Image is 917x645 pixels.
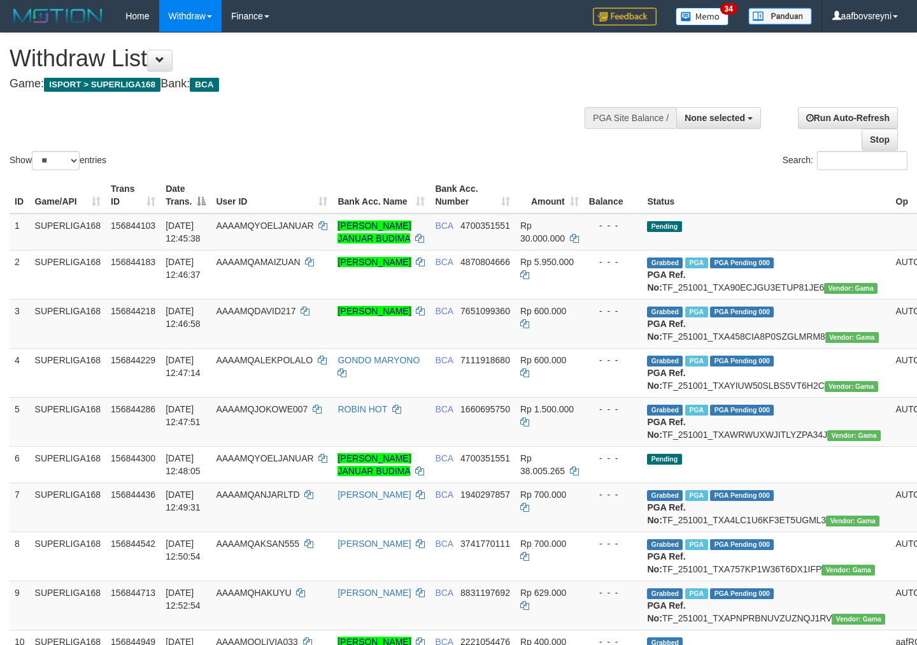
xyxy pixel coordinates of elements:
td: SUPERLIGA168 [30,446,106,482]
span: [DATE] 12:49:31 [166,489,201,512]
span: [DATE] 12:45:38 [166,221,201,243]
span: Rp 30.000.000 [520,221,565,243]
span: Copy 3741770111 to clipboard [460,539,510,549]
b: PGA Ref. No: [647,502,685,525]
input: Search: [817,151,907,170]
td: SUPERLIGA168 [30,397,106,446]
b: PGA Ref. No: [647,417,685,440]
span: PGA Pending [710,539,774,550]
td: SUPERLIGA168 [30,299,106,348]
th: Balance [584,177,643,214]
b: PGA Ref. No: [647,368,685,391]
span: 156844542 [111,539,155,549]
div: - - - [589,586,637,599]
span: AAAAMQANJARLTD [216,489,299,500]
div: - - - [589,256,637,268]
span: [DATE] 12:47:14 [166,355,201,378]
span: PGA Pending [710,588,774,599]
img: MOTION_logo.png [10,6,106,25]
span: 34 [720,3,737,15]
span: AAAAMQDAVID217 [216,306,295,316]
span: Marked by aafsoycanthlai [685,490,707,501]
b: PGA Ref. No: [647,270,685,293]
span: AAAAMQAKSAN555 [216,539,299,549]
span: AAAAMQHAKUYU [216,588,291,598]
span: Rp 38.005.265 [520,453,565,476]
span: Vendor URL: https://trx31.1velocity.biz [832,614,885,625]
a: GONDO MARYONO [338,355,420,365]
td: SUPERLIGA168 [30,581,106,630]
td: SUPERLIGA168 [30,482,106,532]
div: - - - [589,305,637,317]
a: [PERSON_NAME] [338,306,411,316]
div: - - - [589,403,637,416]
span: Vendor URL: https://trx31.1velocity.biz [827,430,881,441]
td: TF_251001_TXAPNPRBNUVZUZNQJ1RV [642,581,890,630]
span: Copy 1940297857 to clipboard [460,489,510,500]
td: 1 [10,214,30,250]
span: AAAAMQJOKOWE007 [216,404,308,414]
span: Copy 4700351551 to clipboard [460,221,510,231]
span: Marked by aafsoycanthlai [685,307,707,317]
span: [DATE] 12:46:37 [166,257,201,280]
span: AAAAMQAMAIZUAN [216,257,300,267]
a: [PERSON_NAME] [338,257,411,267]
a: Stop [862,129,898,150]
td: SUPERLIGA168 [30,532,106,581]
th: Bank Acc. Number: activate to sort column ascending [430,177,515,214]
th: Game/API: activate to sort column ascending [30,177,106,214]
th: User ID: activate to sort column ascending [211,177,332,214]
span: [DATE] 12:48:05 [166,453,201,476]
span: 156844436 [111,489,155,500]
span: 156844286 [111,404,155,414]
a: [PERSON_NAME] JANUAR BUDIMA [338,221,411,243]
span: Vendor URL: https://trx31.1velocity.biz [825,381,878,392]
select: Showentries [32,151,80,170]
img: Feedback.jpg [593,8,657,25]
a: Run Auto-Refresh [798,107,898,129]
span: Marked by aafsoycanthlai [685,405,707,416]
span: PGA Pending [710,490,774,501]
a: [PERSON_NAME] [338,588,411,598]
span: Grabbed [647,307,683,317]
span: Rp 700.000 [520,489,566,500]
a: ROBIN HOT [338,404,387,414]
span: PGA Pending [710,257,774,268]
span: 156844229 [111,355,155,365]
span: BCA [435,355,453,365]
td: TF_251001_TXA4LC1U6KF3ET5UGML3 [642,482,890,532]
span: Grabbed [647,588,683,599]
span: Pending [647,221,681,232]
span: BCA [190,78,218,92]
span: Vendor URL: https://trx31.1velocity.biz [825,332,879,343]
span: Marked by aafsoycanthlai [685,356,707,366]
td: TF_251001_TXA90ECJGU3ETUP81JE6 [642,250,890,299]
span: BCA [435,539,453,549]
span: BCA [435,404,453,414]
div: - - - [589,354,637,366]
a: [PERSON_NAME] JANUAR BUDIMA [338,453,411,476]
span: [DATE] 12:46:58 [166,306,201,329]
th: Trans ID: activate to sort column ascending [106,177,160,214]
td: TF_251001_TXAYIUW50SLBS5VT6H2C [642,348,890,397]
span: [DATE] 12:50:54 [166,539,201,562]
span: PGA Pending [710,405,774,416]
td: TF_251001_TXA458CIA8P0SZGLMRM8 [642,299,890,348]
img: panduan.png [748,8,812,25]
span: Copy 7651099360 to clipboard [460,306,510,316]
th: Status [642,177,890,214]
th: Date Trans.: activate to sort column descending [160,177,211,214]
h1: Withdraw List [10,46,599,71]
span: Rp 700.000 [520,539,566,549]
span: Grabbed [647,539,683,550]
span: ISPORT > SUPERLIGA168 [44,78,160,92]
span: Copy 8831197692 to clipboard [460,588,510,598]
label: Search: [783,151,907,170]
span: 156844103 [111,221,155,231]
th: Amount: activate to sort column ascending [515,177,584,214]
span: Grabbed [647,257,683,268]
span: PGA Pending [710,307,774,317]
td: 7 [10,482,30,532]
span: Vendor URL: https://trx31.1velocity.biz [821,565,875,576]
span: Copy 7111918680 to clipboard [460,355,510,365]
